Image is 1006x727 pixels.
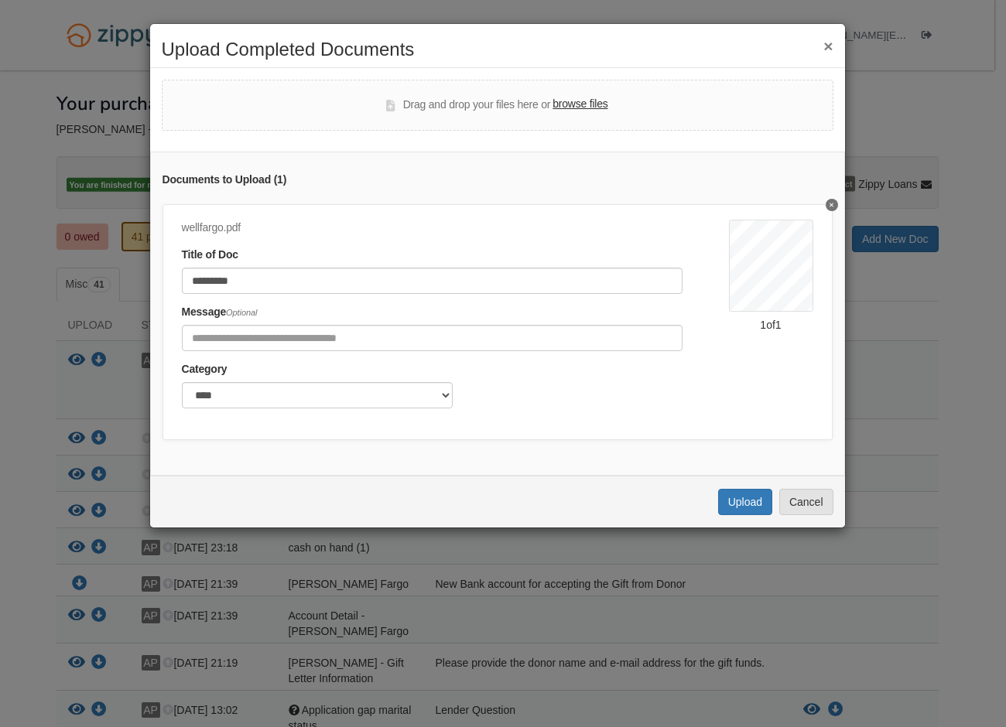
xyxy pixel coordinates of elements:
[553,96,607,113] label: browse files
[182,220,683,237] div: wellfargo.pdf
[162,39,833,60] h2: Upload Completed Documents
[163,172,833,189] div: Documents to Upload ( 1 )
[182,361,228,378] label: Category
[182,304,258,321] label: Message
[182,268,683,294] input: Document Title
[826,199,838,211] button: Delete wellfargo
[779,489,833,515] button: Cancel
[729,317,813,333] div: 1 of 1
[823,38,833,54] button: ×
[182,247,238,264] label: Title of Doc
[226,308,257,317] span: Optional
[182,382,453,408] select: Category
[386,96,607,114] div: Drag and drop your files here or
[182,325,683,351] input: Include any comments on this document
[718,489,772,515] button: Upload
